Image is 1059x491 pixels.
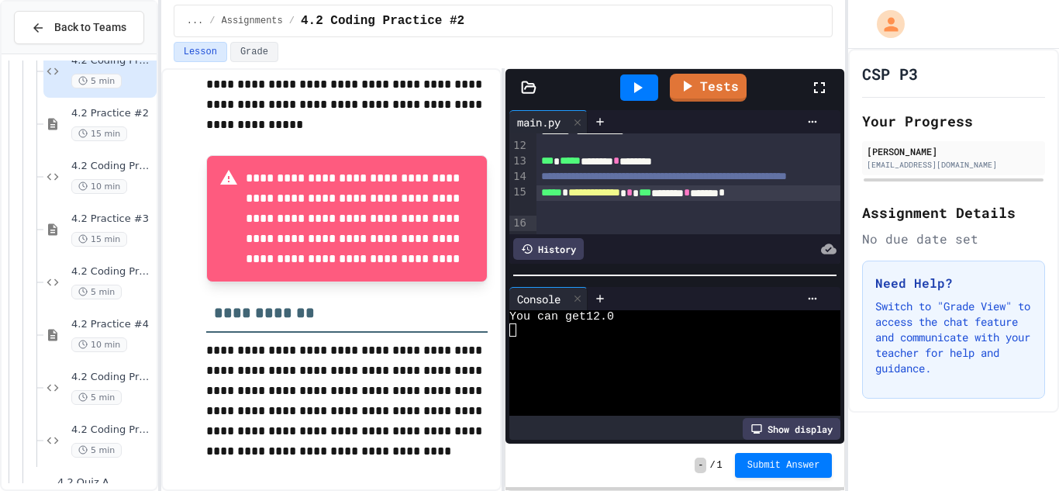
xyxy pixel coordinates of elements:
span: 10 min [71,337,127,352]
span: 4.2 Practice #4 [71,318,154,331]
a: Tests [670,74,747,102]
div: 13 [509,154,529,169]
h2: Your Progress [862,110,1045,132]
span: 4.2 Quiz A [57,476,154,489]
div: Console [509,291,568,307]
div: Console [509,287,588,310]
span: ... [187,15,204,27]
span: 15 min [71,126,127,141]
span: 4.2 Coding Practice #3 [71,265,154,278]
span: Assignments [222,15,283,27]
span: - [695,458,706,473]
span: / [209,15,215,27]
button: Grade [230,42,278,62]
span: Submit Answer [747,459,820,472]
div: 14 [509,169,529,185]
span: / [289,15,295,27]
div: History [513,238,584,260]
span: 4.2 Practice #2 [71,107,154,120]
div: [EMAIL_ADDRESS][DOMAIN_NAME] [867,159,1040,171]
span: Back to Teams [54,19,126,36]
span: 1 [717,459,723,472]
span: 4.2 Coding Practice #2 [71,54,154,67]
span: 4.2 Coding Practice #2 [301,12,464,30]
div: 15 [509,185,529,216]
span: 5 min [71,285,122,299]
div: main.py [509,114,568,130]
span: You can get12.0 [509,310,614,323]
div: main.py [509,110,588,133]
span: / [709,459,715,472]
span: 5 min [71,74,122,88]
span: 4.2 Coding Practice #4 [71,371,154,384]
span: 4.2 Coding Practice #5 [71,424,154,437]
div: No due date set [862,230,1045,248]
h1: CSP P3 [862,63,918,85]
div: 12 [509,138,529,154]
h2: Assignment Details [862,202,1045,223]
span: 10 min [71,179,127,194]
span: 15 min [71,232,127,247]
div: Show display [743,418,840,440]
span: 5 min [71,443,122,458]
button: Back to Teams [14,11,144,44]
button: Lesson [174,42,227,62]
p: Switch to "Grade View" to access the chat feature and communicate with your teacher for help and ... [875,299,1032,376]
div: My Account [861,6,909,42]
span: 5 min [71,390,122,405]
h3: Need Help? [875,274,1032,292]
button: Submit Answer [735,453,833,478]
div: 16 [509,216,529,231]
span: 4.2 Coding Practice #2 [71,160,154,173]
span: 4.2 Practice #3 [71,213,154,226]
div: [PERSON_NAME] [867,144,1040,158]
